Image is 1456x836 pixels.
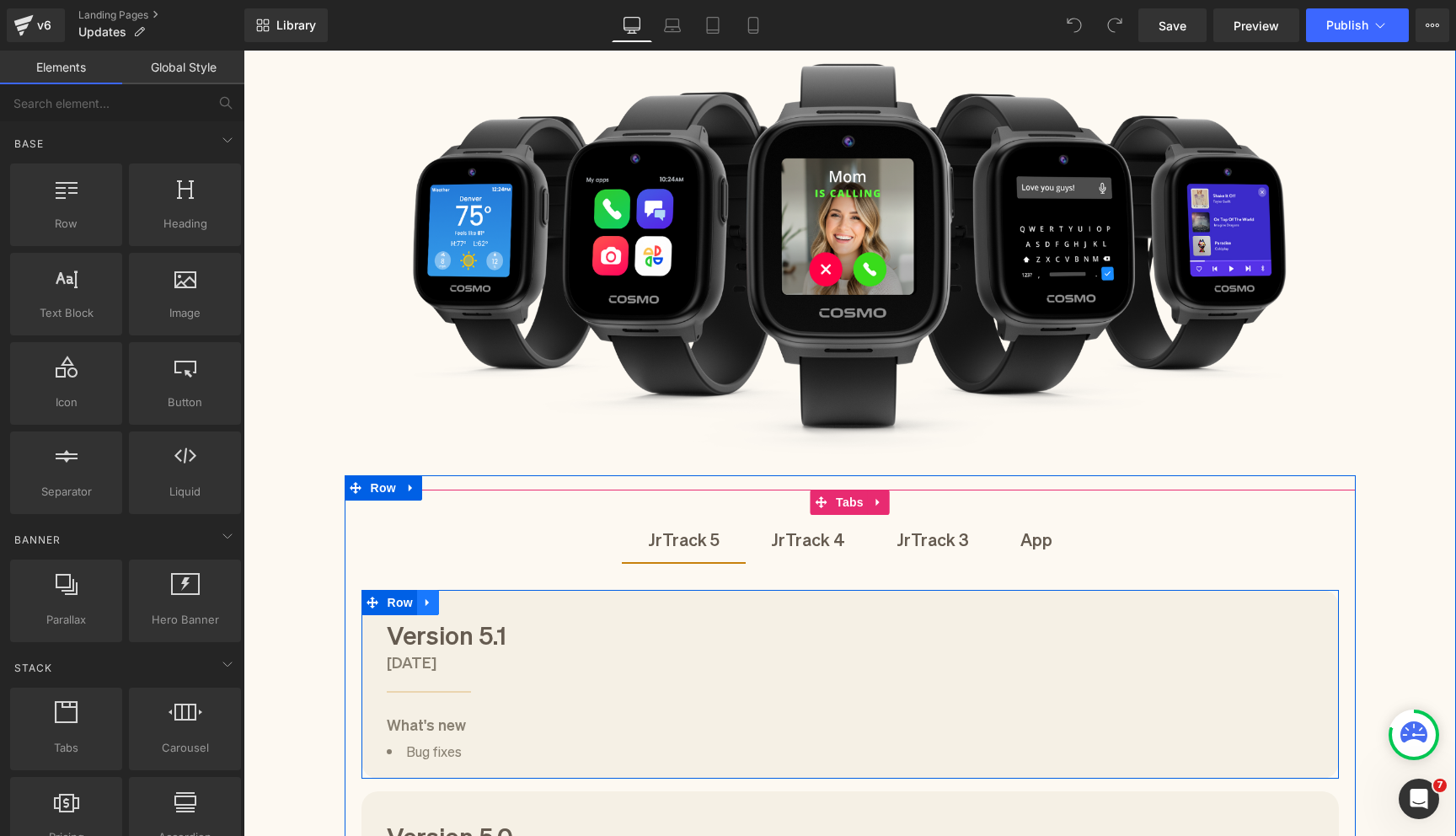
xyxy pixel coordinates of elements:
a: v6 [7,8,65,42]
span: Separator [15,483,117,501]
li: Bug fixes [143,689,1083,711]
span: Base [13,136,45,152]
div: v6 [34,14,55,36]
span: Tabs [15,739,117,757]
a: Mobile [733,8,773,42]
span: Text Block [15,304,117,322]
iframe: Intercom live chat [1399,779,1439,819]
a: New Library [244,8,328,42]
a: Tablet [693,8,733,42]
a: Expand / Collapse [157,425,179,450]
h1: What's new [143,663,1083,684]
span: Banner [13,532,62,548]
h1: [DATE] [143,601,1083,622]
div: JrTrack 3 [653,474,725,502]
h1: Version 5.1 [143,565,1083,601]
a: Landing Pages [78,8,244,22]
a: Desktop [612,8,652,42]
span: Liquid [134,483,236,501]
span: Save [1159,17,1186,35]
span: Hero Banner [134,611,236,629]
span: Publish [1326,19,1368,32]
a: Expand / Collapse [174,539,195,565]
span: Updates [78,25,126,39]
span: Heading [134,215,236,233]
a: Laptop [652,8,693,42]
button: Undo [1057,8,1091,42]
span: Row [140,539,174,565]
div: App [777,474,809,502]
span: Tabs [588,439,624,464]
span: Carousel [134,739,236,757]
span: 7 [1433,779,1447,792]
h1: Version 5.0 [143,767,1083,802]
span: Row [123,425,157,450]
span: Preview [1234,17,1279,35]
span: Parallax [15,611,117,629]
span: Library [276,18,316,33]
a: Expand / Collapse [624,439,646,464]
button: Publish [1306,8,1409,42]
button: More [1416,8,1449,42]
a: Global Style [122,51,244,84]
span: Row [15,215,117,233]
span: Image [134,304,236,322]
span: Icon [15,394,117,411]
span: Button [134,394,236,411]
span: Stack [13,660,54,676]
div: JrTrack 5 [404,474,476,502]
button: Redo [1098,8,1132,42]
a: Preview [1213,8,1299,42]
div: JrTrack 4 [527,474,602,502]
